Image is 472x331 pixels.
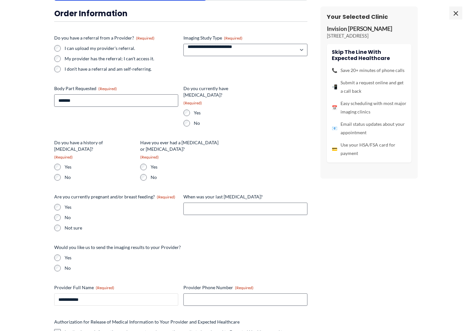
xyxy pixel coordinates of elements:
[54,139,135,160] legend: Do you have a history of [MEDICAL_DATA]?
[65,45,178,52] label: I can upload my provider's referral.
[54,8,307,18] h3: Order Information
[327,25,411,33] p: Invision [PERSON_NAME]
[98,86,117,91] span: (Required)
[140,139,221,160] legend: Have you ever had a [MEDICAL_DATA] or [MEDICAL_DATA]?
[54,85,178,92] label: Body Part Requested
[332,141,406,158] li: Use your HSA/FSA card for payment
[332,103,337,112] span: 📅
[157,195,175,199] span: (Required)
[54,284,178,291] label: Provider Full Name
[183,284,307,291] label: Provider Phone Number
[194,110,264,116] label: Yes
[327,33,411,39] p: [STREET_ADDRESS]
[65,214,178,221] label: No
[151,174,221,181] label: No
[54,194,175,200] legend: Are you currently pregnant and/or breast feeding?
[332,120,406,137] li: Email status updates about your appointment
[332,49,406,61] h4: Skip the line with Expected Healthcare
[151,164,221,170] label: Yes
[54,35,155,41] legend: Do you have a referral from a Provider?
[54,244,181,251] legend: Would you like us to send the imaging results to your Provider?
[224,36,242,41] span: (Required)
[332,66,406,75] li: Save 20+ minutes of phone calls
[54,319,240,325] legend: Authorization for Release of Medical Information to Your Provider and Expected Healthcare
[194,120,264,126] label: No
[140,155,159,160] span: (Required)
[136,36,155,41] span: (Required)
[332,124,337,133] span: 📧
[449,6,462,19] span: ×
[65,204,178,210] label: Yes
[332,66,337,75] span: 📞
[332,99,406,116] li: Easy scheduling with most major imaging clinics
[65,265,307,271] label: No
[332,83,337,91] span: 📲
[332,78,406,95] li: Submit a request online and get a call back
[65,254,307,261] label: Yes
[183,85,264,106] legend: Do you currently have [MEDICAL_DATA]?
[65,164,135,170] label: Yes
[183,100,202,105] span: (Required)
[65,174,135,181] label: No
[96,285,114,290] span: (Required)
[183,35,307,41] label: Imaging Study Type
[183,194,307,200] label: When was your last [MEDICAL_DATA]?
[327,13,411,20] h3: Your Selected Clinic
[65,66,178,72] label: I don't have a referral and am self-referring.
[332,145,337,153] span: 💳
[54,155,73,160] span: (Required)
[235,285,254,290] span: (Required)
[65,55,178,62] label: My provider has the referral; I can't access it.
[65,225,178,231] label: Not sure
